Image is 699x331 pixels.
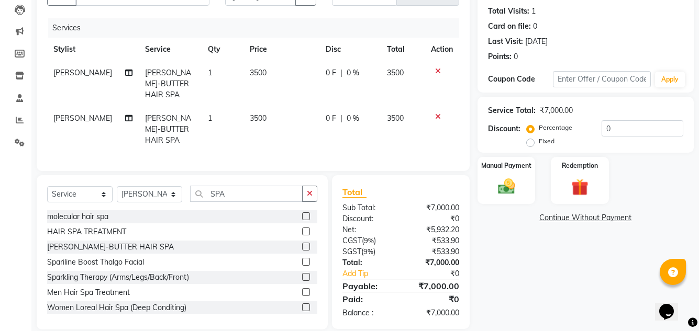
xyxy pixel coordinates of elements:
[347,67,359,78] span: 0 %
[401,257,467,268] div: ₹7,000.00
[655,289,689,321] iframe: chat widget
[47,211,108,222] div: molecular hair spa
[481,161,531,170] label: Manual Payment
[47,242,174,253] div: [PERSON_NAME]-BUTTER HAIR SPA
[381,38,425,61] th: Total
[139,38,202,61] th: Service
[488,74,553,85] div: Coupon Code
[335,268,412,279] a: Add Tip
[347,113,359,124] span: 0 %
[190,186,303,202] input: Search or Scan
[514,51,518,62] div: 0
[326,113,336,124] span: 0 F
[335,235,401,246] div: ( )
[562,161,598,170] label: Redemption
[493,177,520,197] img: _cash.svg
[401,293,467,305] div: ₹0
[53,68,112,77] span: [PERSON_NAME]
[401,235,467,246] div: ₹533.90
[425,38,459,61] th: Action
[533,21,537,32] div: 0
[48,18,467,38] div: Services
[401,280,467,292] div: ₹7,000.00
[335,213,401,224] div: Discount:
[401,224,467,235] div: ₹5,932.20
[47,38,139,61] th: Stylist
[145,113,191,145] span: [PERSON_NAME]-BUTTER HAIR SPA
[488,36,523,47] div: Last Visit:
[342,236,362,245] span: CGST
[202,38,243,61] th: Qty
[319,38,381,61] th: Disc
[208,68,212,77] span: 1
[401,202,467,213] div: ₹7,000.00
[47,287,130,298] div: Men Hair Spa Treatment
[335,280,401,292] div: Payable:
[47,302,186,313] div: Women Loreal Hair Spa (Deep Conditing)
[208,113,212,123] span: 1
[342,187,367,198] span: Total
[488,6,529,17] div: Total Visits:
[401,307,467,318] div: ₹7,000.00
[387,68,404,77] span: 3500
[539,136,554,146] label: Fixed
[250,68,267,77] span: 3500
[655,72,685,87] button: Apply
[401,246,467,257] div: ₹533.90
[412,268,467,279] div: ₹0
[539,123,572,132] label: Percentage
[401,213,467,224] div: ₹0
[364,236,374,245] span: 9%
[342,247,361,256] span: SGST
[335,224,401,235] div: Net:
[488,105,536,116] div: Service Total:
[335,246,401,257] div: ( )
[335,307,401,318] div: Balance :
[566,177,594,198] img: _gift.svg
[53,113,112,123] span: [PERSON_NAME]
[250,113,267,123] span: 3500
[340,113,342,124] span: |
[326,67,336,78] span: 0 F
[47,257,144,268] div: Spariline Boost Thalgo Facial
[480,212,692,223] a: Continue Without Payment
[47,226,126,237] div: HAIR SPA TREATMENT
[335,257,401,268] div: Total:
[488,123,520,134] div: Discount:
[488,21,531,32] div: Card on file:
[340,67,342,78] span: |
[540,105,573,116] div: ₹7,000.00
[47,272,189,283] div: Sparkling Therapy (Arms/Legs/Back/Front)
[531,6,536,17] div: 1
[488,51,512,62] div: Points:
[525,36,548,47] div: [DATE]
[553,71,651,87] input: Enter Offer / Coupon Code
[387,113,404,123] span: 3500
[335,202,401,213] div: Sub Total:
[363,247,373,256] span: 9%
[243,38,319,61] th: Price
[335,293,401,305] div: Paid:
[145,68,191,99] span: [PERSON_NAME]-BUTTER HAIR SPA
